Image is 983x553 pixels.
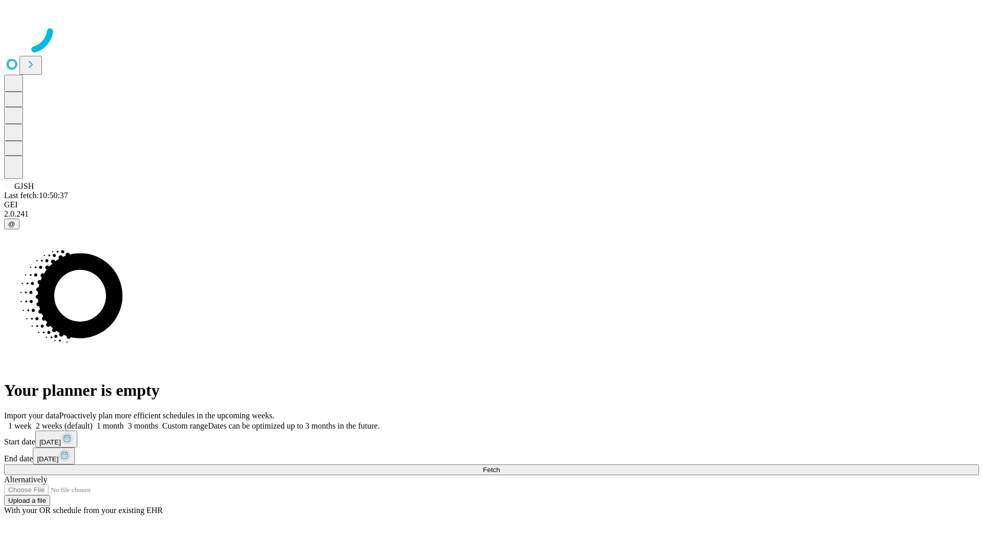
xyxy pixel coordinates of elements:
[4,475,47,484] span: Alternatively
[4,448,979,464] div: End date
[97,421,124,430] span: 1 month
[4,506,163,515] span: With your OR schedule from your existing EHR
[39,438,61,446] span: [DATE]
[8,220,15,228] span: @
[37,455,58,463] span: [DATE]
[208,421,379,430] span: Dates can be optimized up to 3 months in the future.
[4,219,19,229] button: @
[36,421,93,430] span: 2 weeks (default)
[8,421,32,430] span: 1 week
[4,431,979,448] div: Start date
[4,381,979,400] h1: Your planner is empty
[4,191,68,200] span: Last fetch: 10:50:37
[128,421,158,430] span: 3 months
[59,411,274,420] span: Proactively plan more efficient schedules in the upcoming weeks.
[35,431,77,448] button: [DATE]
[4,411,59,420] span: Import your data
[4,200,979,209] div: GEI
[4,495,50,506] button: Upload a file
[483,466,500,474] span: Fetch
[4,464,979,475] button: Fetch
[4,209,979,219] div: 2.0.241
[14,182,34,190] span: GJSH
[33,448,75,464] button: [DATE]
[162,421,208,430] span: Custom range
